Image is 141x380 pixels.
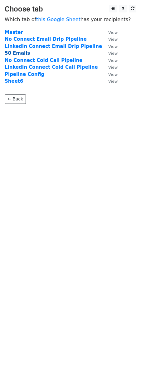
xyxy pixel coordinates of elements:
[102,30,118,35] a: View
[5,36,87,42] a: No Connect Email Drip Pipeline
[108,79,118,84] small: View
[108,30,118,35] small: View
[36,16,80,22] a: this Google Sheet
[108,58,118,63] small: View
[102,36,118,42] a: View
[110,350,141,380] iframe: Chat Widget
[108,37,118,42] small: View
[102,64,118,70] a: View
[102,72,118,77] a: View
[5,44,102,49] a: LinkedIn Connect Email Drip Pipeline
[5,78,23,84] a: Sheet6
[5,64,98,70] a: LinkedIn Connect Cold Call Pipeline
[102,44,118,49] a: View
[102,58,118,63] a: View
[5,72,44,77] a: Pipeline Config
[108,65,118,70] small: View
[5,30,23,35] a: Master
[108,44,118,49] small: View
[102,78,118,84] a: View
[108,72,118,77] small: View
[5,58,82,63] a: No Connect Cold Call Pipeline
[5,16,136,23] p: Which tab of has your recipients?
[5,94,26,104] a: ← Back
[5,5,136,14] h3: Choose tab
[5,50,30,56] a: 50 Emails
[102,50,118,56] a: View
[108,51,118,56] small: View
